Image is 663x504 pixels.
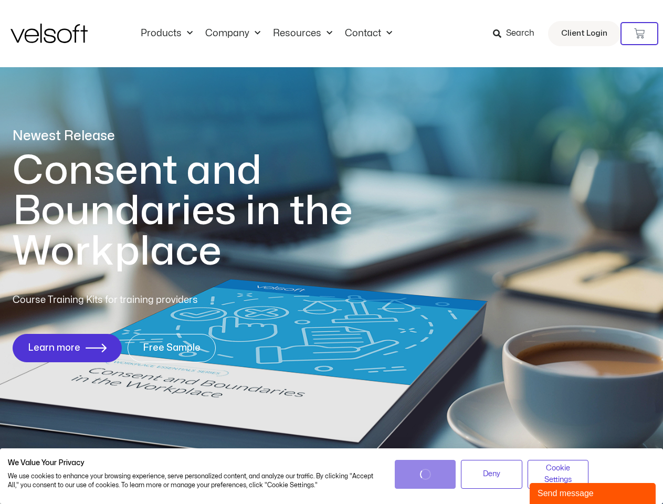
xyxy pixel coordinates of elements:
[506,27,534,40] span: Search
[395,460,456,489] button: Accept all cookies
[493,25,542,43] a: Search
[134,28,199,39] a: ProductsMenu Toggle
[561,27,607,40] span: Client Login
[134,28,398,39] nav: Menu
[143,343,201,353] span: Free Sample
[534,463,582,486] span: Cookie Settings
[461,460,522,489] button: Deny all cookies
[13,293,274,308] p: Course Training Kits for training providers
[8,458,379,468] h2: We Value Your Privacy
[13,151,396,272] h1: Consent and Boundaries in the Workplace
[10,24,88,43] img: Velsoft Training Materials
[339,28,398,39] a: ContactMenu Toggle
[548,21,620,46] a: Client Login
[128,334,216,362] a: Free Sample
[483,468,500,480] span: Deny
[530,481,658,504] iframe: chat widget
[267,28,339,39] a: ResourcesMenu Toggle
[528,460,589,489] button: Adjust cookie preferences
[13,127,396,145] p: Newest Release
[199,28,267,39] a: CompanyMenu Toggle
[28,343,80,353] span: Learn more
[13,334,122,362] a: Learn more
[8,472,379,490] p: We use cookies to enhance your browsing experience, serve personalized content, and analyze our t...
